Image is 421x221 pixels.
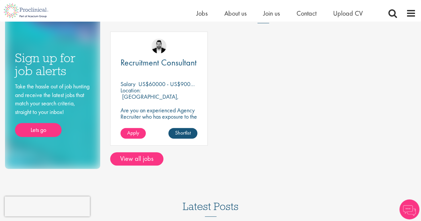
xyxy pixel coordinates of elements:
span: Location: [120,86,141,94]
a: Lets go [15,123,62,137]
a: Shortlist [168,128,197,139]
a: View all jobs [110,152,163,166]
a: Apply [120,128,146,139]
h3: Sign up for job alerts [15,52,90,77]
a: Join us [263,9,280,18]
span: Salary [120,80,135,88]
img: Chatbot [399,199,419,219]
p: US$60000 - US$90000 per annum [138,80,222,88]
a: Upload CV [333,9,363,18]
a: Jobs [196,9,208,18]
iframe: reCAPTCHA [5,196,90,216]
a: Contact [297,9,316,18]
span: Recruitment Consultant [120,57,197,68]
img: Ross Wilkings [151,39,166,54]
div: Take the hassle out of job hunting and receive the latest jobs that match your search criteria, s... [15,82,90,137]
a: Recruitment Consultant [120,58,197,67]
p: [GEOGRAPHIC_DATA], [GEOGRAPHIC_DATA] [120,93,179,107]
h3: Latest Posts [183,201,239,217]
a: About us [224,9,247,18]
span: Apply [127,129,139,136]
p: Are you an experienced Agency Recruiter who has exposure to the Life Sciences market and looking ... [120,107,197,132]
